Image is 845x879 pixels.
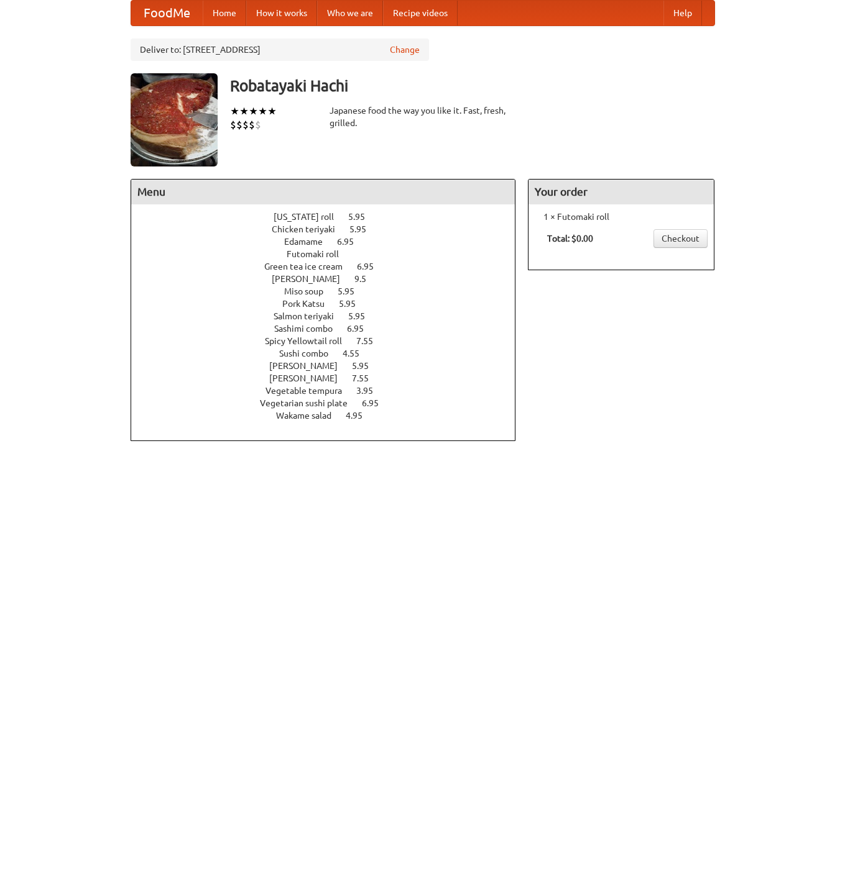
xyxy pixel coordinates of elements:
[236,118,242,132] li: $
[279,348,341,358] span: Sushi combo
[269,373,350,383] span: [PERSON_NAME]
[279,348,382,358] a: Sushi combo 4.55
[348,212,377,222] span: 5.95
[274,311,388,321] a: Salmon teriyaki 5.95
[274,212,388,222] a: [US_STATE] roll 5.95
[239,104,249,118] li: ★
[348,311,377,321] span: 5.95
[269,361,350,371] span: [PERSON_NAME]
[282,299,379,309] a: Pork Katsu 5.95
[249,118,255,132] li: $
[274,324,387,334] a: Sashimi combo 6.95
[274,212,346,222] span: [US_STATE] roll
[347,324,376,334] span: 6.95
[255,118,261,132] li: $
[287,249,351,259] span: Futomaki roll
[547,234,593,244] b: Total: $0.00
[529,180,714,204] h4: Your order
[131,180,515,204] h4: Menu
[249,104,258,118] li: ★
[276,411,386,421] a: Wakame salad 4.95
[264,262,397,271] a: Green tea ice cream 6.95
[274,311,346,321] span: Salmon teriyaki
[354,274,379,284] span: 9.5
[269,361,392,371] a: [PERSON_NAME] 5.95
[356,336,386,346] span: 7.55
[242,118,249,132] li: $
[131,1,203,25] a: FoodMe
[362,398,391,408] span: 6.95
[230,104,239,118] li: ★
[203,1,246,25] a: Home
[230,118,236,132] li: $
[330,104,516,129] div: Japanese food the way you like it. Fast, fresh, grilled.
[246,1,317,25] a: How it works
[535,211,708,223] li: 1 × Futomaki roll
[390,43,420,56] a: Change
[276,411,344,421] span: Wakame salad
[264,262,355,271] span: Green tea ice cream
[284,286,336,296] span: Miso soup
[267,104,277,118] li: ★
[265,336,396,346] a: Spicy Yellowtail roll 7.55
[260,398,360,408] span: Vegetarian sushi plate
[349,224,379,234] span: 5.95
[383,1,458,25] a: Recipe videos
[272,274,353,284] span: [PERSON_NAME]
[284,237,377,247] a: Edamame 6.95
[266,386,354,396] span: Vegetable tempura
[352,361,381,371] span: 5.95
[266,386,396,396] a: Vegetable tempura 3.95
[272,274,389,284] a: [PERSON_NAME] 9.5
[272,224,389,234] a: Chicken teriyaki 5.95
[258,104,267,118] li: ★
[663,1,702,25] a: Help
[272,224,348,234] span: Chicken teriyaki
[274,324,345,334] span: Sashimi combo
[282,299,337,309] span: Pork Katsu
[357,262,386,271] span: 6.95
[317,1,383,25] a: Who we are
[356,386,386,396] span: 3.95
[346,411,375,421] span: 4.95
[337,237,366,247] span: 6.95
[287,249,374,259] a: Futomaki roll
[653,229,708,248] a: Checkout
[343,348,372,358] span: 4.55
[265,336,354,346] span: Spicy Yellowtail roll
[269,373,392,383] a: [PERSON_NAME] 7.55
[339,299,368,309] span: 5.95
[230,73,715,98] h3: Robatayaki Hachi
[260,398,402,408] a: Vegetarian sushi plate 6.95
[284,286,377,296] a: Miso soup 5.95
[131,73,218,166] img: angular.jpg
[131,39,429,61] div: Deliver to: [STREET_ADDRESS]
[352,373,381,383] span: 7.55
[338,286,367,296] span: 5.95
[284,237,335,247] span: Edamame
